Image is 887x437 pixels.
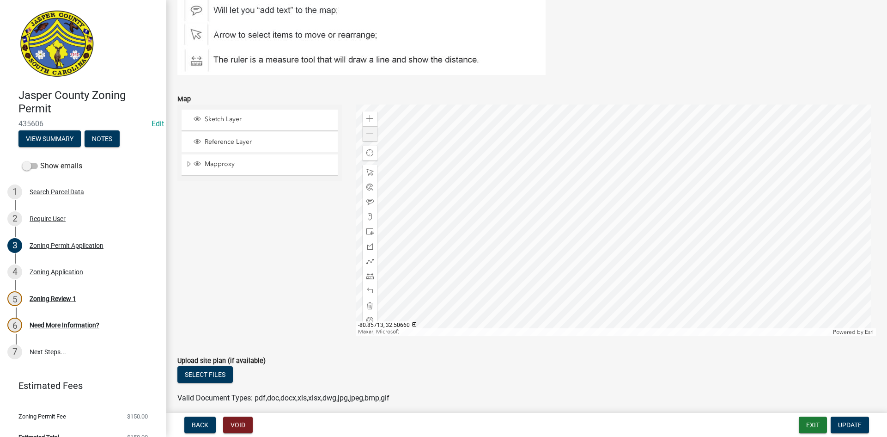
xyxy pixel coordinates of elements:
span: Reference Layer [202,138,334,146]
div: 5 [7,291,22,306]
wm-modal-confirm: Edit Application Number [152,119,164,128]
span: Back [192,421,208,429]
li: Reference Layer [182,132,338,153]
div: 3 [7,238,22,253]
span: Expand [185,160,192,170]
label: Show emails [22,160,82,172]
div: Find my location [363,146,377,160]
button: Select files [177,366,233,383]
h4: Jasper County Zoning Permit [18,89,159,116]
label: Upload site plan (if available) [177,358,266,364]
div: Search Parcel Data [30,189,84,195]
div: Powered by [831,328,876,336]
div: Zoning Review 1 [30,295,76,302]
span: Valid Document Types: pdf,doc,docx,xls,xlsx,dwg,jpg,jpeg,bmp,gif [177,394,389,402]
span: Sketch Layer [202,115,334,123]
div: Maxar, Microsoft [356,328,831,336]
a: Esri [865,329,874,335]
li: Mapproxy [182,154,338,176]
div: Zoning Permit Application [30,242,103,249]
div: Zoom in [363,111,377,126]
a: Estimated Fees [7,376,152,395]
label: Map [177,96,191,103]
div: 4 [7,265,22,279]
div: 7 [7,345,22,359]
span: Update [838,421,862,429]
div: 2 [7,211,22,226]
div: Zoom out [363,126,377,141]
div: 6 [7,318,22,332]
div: Sketch Layer [192,115,334,124]
button: Update [831,417,869,433]
li: Sketch Layer [182,110,338,130]
img: Jasper County, South Carolina [18,10,96,79]
ul: Layer List [181,107,339,178]
button: Back [184,417,216,433]
button: Exit [799,417,827,433]
div: Need More Information? [30,322,99,328]
wm-modal-confirm: Summary [18,135,81,143]
button: Notes [85,130,120,147]
span: Zoning Permit Fee [18,413,66,419]
a: Edit [152,119,164,128]
button: View Summary [18,130,81,147]
span: Mapproxy [202,160,334,168]
div: Reference Layer [192,138,334,147]
div: Zoning Application [30,269,83,275]
span: $150.00 [127,413,148,419]
div: Require User [30,215,66,222]
button: Void [223,417,253,433]
span: 435606 [18,119,148,128]
div: 1 [7,185,22,199]
div: Mapproxy [192,160,334,169]
wm-modal-confirm: Notes [85,135,120,143]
